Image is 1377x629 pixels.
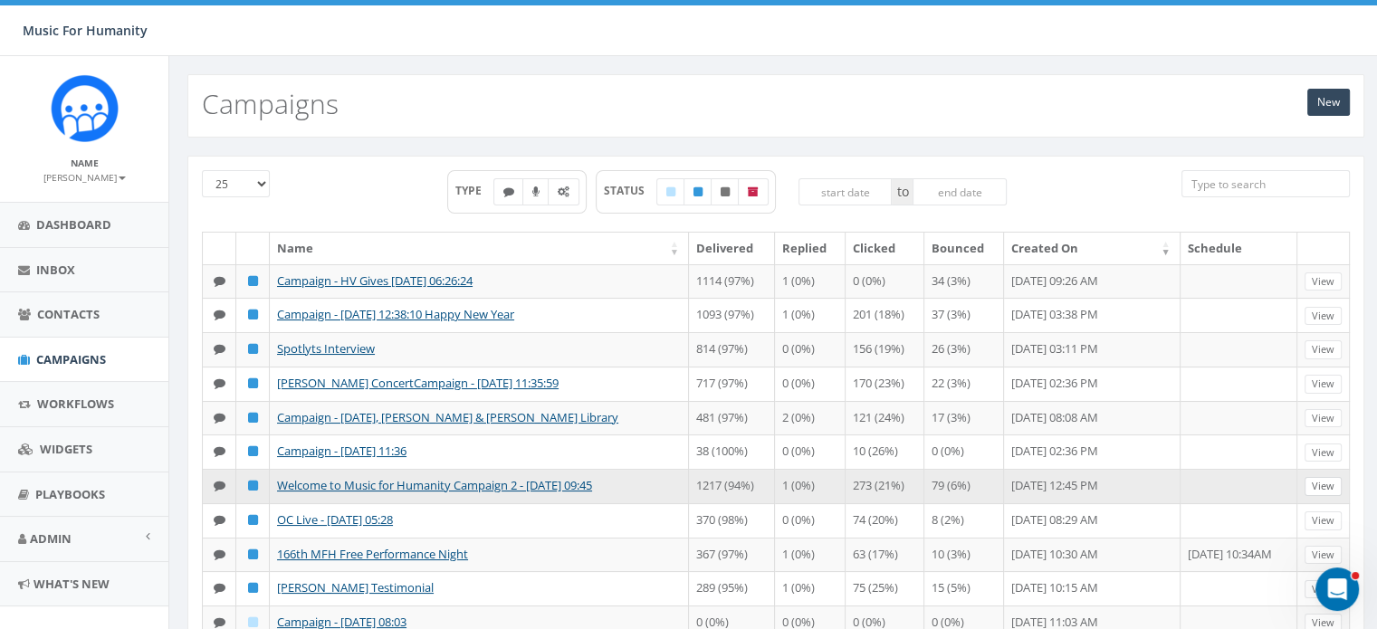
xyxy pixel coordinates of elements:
td: 22 (3%) [924,367,1004,401]
td: 17 (3%) [924,401,1004,435]
i: Text SMS [214,582,225,594]
td: 74 (20%) [846,503,924,538]
td: 289 (95%) [689,571,775,605]
td: 170 (23%) [846,367,924,401]
td: [DATE] 02:36 PM [1004,434,1181,469]
i: Text SMS [214,275,225,287]
td: [DATE] 10:30 AM [1004,538,1181,572]
i: Automated Message [558,186,569,197]
th: Name: activate to sort column ascending [270,233,689,264]
td: 814 (97%) [689,332,775,367]
label: Ringless Voice Mail [522,178,550,205]
th: Schedule [1181,233,1297,264]
td: [DATE] 08:08 AM [1004,401,1181,435]
th: Created On: activate to sort column ascending [1004,233,1181,264]
td: 156 (19%) [846,332,924,367]
td: 1 (0%) [775,264,846,299]
i: Text SMS [214,412,225,424]
span: TYPE [455,183,494,198]
td: [DATE] 03:11 PM [1004,332,1181,367]
i: Unpublished [721,186,730,197]
th: Delivered [689,233,775,264]
span: What's New [33,576,110,592]
td: [DATE] 10:15 AM [1004,571,1181,605]
label: Automated Message [548,178,579,205]
a: View [1305,443,1342,462]
small: [PERSON_NAME] [43,171,126,184]
a: Campaign - HV Gives [DATE] 06:26:24 [277,272,473,289]
td: 481 (97%) [689,401,775,435]
th: Replied [775,233,846,264]
span: STATUS [604,183,657,198]
h2: Campaigns [202,89,339,119]
label: Archived [738,178,769,205]
td: [DATE] 03:38 PM [1004,298,1181,332]
i: Published [248,275,258,287]
th: Clicked [846,233,924,264]
a: View [1305,580,1342,599]
a: View [1305,477,1342,496]
small: Name [71,157,99,169]
span: Playbooks [35,486,105,502]
a: [PERSON_NAME] ConcertCampaign - [DATE] 11:35:59 [277,375,559,391]
i: Text SMS [214,514,225,526]
a: View [1305,511,1342,530]
td: 0 (0%) [846,264,924,299]
td: 1 (0%) [775,298,846,332]
td: 2 (0%) [775,401,846,435]
i: Text SMS [214,377,225,389]
span: Music For Humanity [23,22,148,39]
a: Campaign - [DATE] 12:38:10 Happy New Year [277,306,514,322]
span: Workflows [37,396,114,412]
td: 273 (21%) [846,469,924,503]
label: Draft [656,178,685,205]
span: to [892,178,913,205]
a: View [1305,272,1342,291]
i: Published [248,343,258,355]
td: [DATE] 12:45 PM [1004,469,1181,503]
td: 1114 (97%) [689,264,775,299]
input: end date [913,178,1007,205]
i: Published [248,548,258,560]
td: [DATE] 09:26 AM [1004,264,1181,299]
td: 1 (0%) [775,571,846,605]
i: Ringless Voice Mail [532,186,540,197]
i: Text SMS [214,343,225,355]
i: Published [248,445,258,457]
td: 79 (6%) [924,469,1004,503]
i: Text SMS [214,309,225,320]
a: Welcome to Music for Humanity Campaign 2 - [DATE] 09:45 [277,477,592,493]
i: Draft [248,616,258,628]
span: Inbox [36,262,75,278]
i: Published [248,412,258,424]
a: Campaign - [DATE] 11:36 [277,443,406,459]
iframe: Intercom live chat [1315,567,1359,611]
td: 0 (0%) [775,332,846,367]
i: Published [248,377,258,389]
th: Bounced [924,233,1004,264]
td: 0 (0%) [775,367,846,401]
i: Draft [666,186,675,197]
a: View [1305,340,1342,359]
i: Text SMS [214,480,225,491]
td: 1 (0%) [775,538,846,572]
img: Rally_Corp_Logo_1.png [51,74,119,142]
td: 37 (3%) [924,298,1004,332]
input: start date [798,178,893,205]
td: 1093 (97%) [689,298,775,332]
span: Admin [30,530,72,547]
td: 0 (0%) [775,503,846,538]
i: Text SMS [503,186,514,197]
a: [PERSON_NAME] Testimonial [277,579,434,596]
td: 10 (26%) [846,434,924,469]
i: Text SMS [214,445,225,457]
input: Type to search [1181,170,1350,197]
i: Text SMS [214,616,225,628]
a: Campaign - [DATE], [PERSON_NAME] & [PERSON_NAME] Library [277,409,618,425]
td: 0 (0%) [775,434,846,469]
i: Published [248,514,258,526]
td: 75 (25%) [846,571,924,605]
a: View [1305,409,1342,428]
i: Published [248,309,258,320]
a: [PERSON_NAME] [43,168,126,185]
